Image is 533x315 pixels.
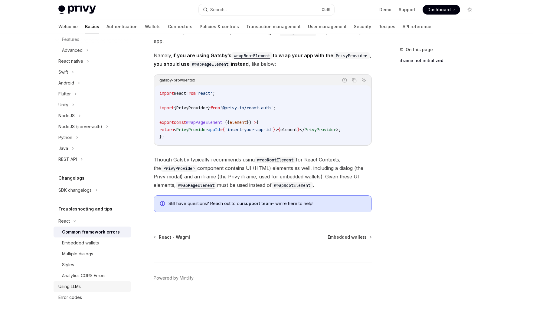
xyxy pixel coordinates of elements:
div: NodeJS [58,112,75,119]
a: Basics [85,19,99,34]
strong: if you are using Gatsby’s to wrap your app with the , you should use instead [154,52,371,67]
svg: Info [160,201,166,207]
span: } [297,127,300,132]
span: element [230,120,247,125]
a: Multiple dialogs [54,248,131,259]
code: PrivyProvider [161,165,197,172]
div: Analytics CORS Errors [62,272,106,279]
div: Advanced [62,47,83,54]
a: Welcome [58,19,78,34]
span: } [273,127,276,132]
button: Copy the contents from the code block [350,76,358,84]
span: appId [208,127,220,132]
div: Unity [58,101,68,108]
span: ({ [225,120,230,125]
a: Powered by Mintlify [154,275,194,281]
div: React native [58,58,83,65]
span: wrapPageElement [186,120,222,125]
div: Java [58,145,68,152]
span: { [174,105,176,111]
div: Styles [62,261,74,268]
a: Using LLMs [54,281,131,292]
a: React - Wagmi [154,234,190,240]
span: > [276,127,278,132]
a: wrapRootElement [255,157,296,163]
a: API reference [403,19,431,34]
span: { [222,127,225,132]
span: There is likely an issue with how you are rendering the component within your app. [154,28,372,45]
span: ; [273,105,276,111]
a: Wallets [145,19,161,34]
code: wrapRootElement [231,52,273,59]
a: Security [354,19,371,34]
a: Embedded wallets [54,237,131,248]
span: ; [213,91,215,96]
div: Using LLMs [58,283,81,290]
code: wrapRootElement [272,182,313,189]
a: Policies & controls [200,19,239,34]
span: from [210,105,220,111]
span: = [220,127,222,132]
code: wrapRootElement [255,157,296,163]
span: 'insert-your-app-id' [225,127,273,132]
div: React [58,217,70,225]
div: Common framework errors [62,228,120,236]
span: } [208,105,210,111]
div: Search... [210,6,227,13]
span: import [159,105,174,111]
a: Transaction management [246,19,301,34]
a: Analytics CORS Errors [54,270,131,281]
a: Recipes [378,19,395,34]
span: Dashboard [427,7,451,13]
h5: Troubleshooting and tips [58,205,112,213]
a: Authentication [106,19,138,34]
div: Embedded wallets [62,239,99,247]
span: < [174,127,176,132]
div: NodeJS (server-auth) [58,123,102,130]
a: iframe not initialized [400,56,479,65]
span: { [278,127,280,132]
span: '@privy-io/react-auth' [220,105,273,111]
button: Search...CtrlK [199,4,334,15]
a: Connectors [168,19,192,34]
img: light logo [58,5,96,14]
span: PrivyProvider [176,127,208,132]
span: }) [247,120,251,125]
div: Python [58,134,72,141]
a: Embedded wallets [328,234,371,240]
span: => [251,120,256,125]
span: }; [159,134,164,140]
div: Swift [58,68,68,76]
span: </ [300,127,305,132]
code: wrapPageElement [176,182,217,189]
span: Namely, , like below: [154,51,372,68]
span: PrivyProvider [176,105,208,111]
h5: Changelogs [58,174,84,182]
span: > [336,127,338,132]
span: Embedded wallets [328,234,367,240]
a: User management [308,19,347,34]
code: PrivyProvider [333,52,370,59]
div: Multiple dialogs [62,250,93,257]
button: Report incorrect code [341,76,348,84]
button: Toggle dark mode [465,5,475,15]
div: gatsby-browser.tsx [159,76,195,84]
button: Ask AI [360,76,368,84]
span: element [280,127,297,132]
span: Though Gatsby typically recommends using for React Contexts, the component contains UI (HTML) ele... [154,155,372,189]
div: Flutter [58,90,71,98]
div: REST API [58,156,77,163]
span: export [159,120,174,125]
a: wrapRootElement [231,52,273,58]
div: Error codes [58,294,82,301]
span: const [174,120,186,125]
div: SDK changelogs [58,187,92,194]
a: wrapPageElement [190,61,231,67]
span: 'react' [196,91,213,96]
a: Error codes [54,292,131,303]
span: import [159,91,174,96]
a: Dashboard [423,5,460,15]
span: { [256,120,259,125]
span: Still have questions? Reach out to our – we’re here to help! [168,201,365,207]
